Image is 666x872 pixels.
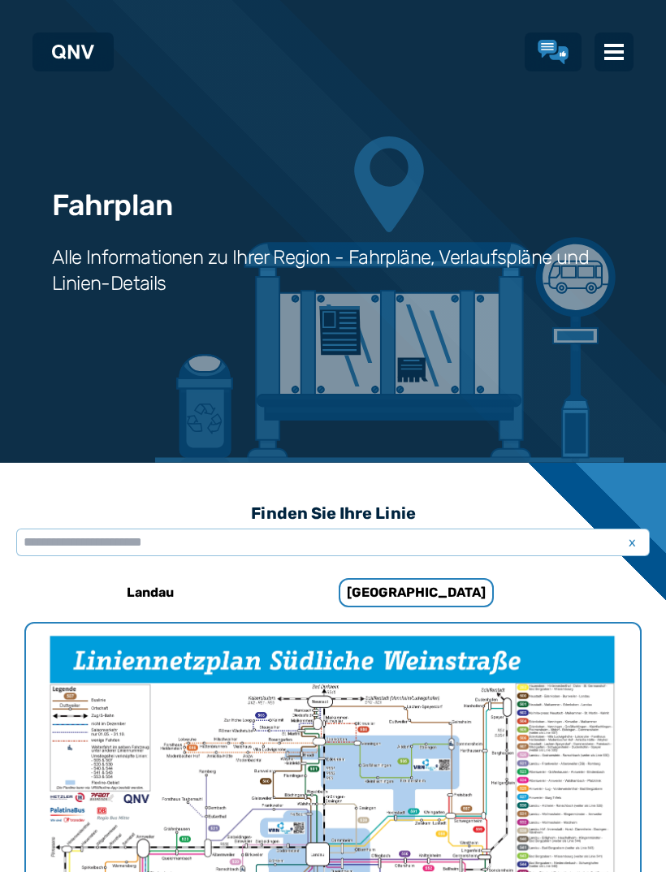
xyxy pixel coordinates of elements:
a: QNV Logo [52,39,94,65]
a: Landau [42,573,258,612]
h1: Fahrplan [52,189,172,222]
h3: Finden Sie Ihre Linie [16,495,650,531]
img: QNV Logo [52,45,94,59]
a: [GEOGRAPHIC_DATA] [309,573,525,612]
h6: [GEOGRAPHIC_DATA] [339,578,494,607]
h3: Alle Informationen zu Ihrer Region - Fahrpläne, Verlaufspläne und Linien-Details [52,244,614,296]
span: x [621,533,643,552]
a: Lob & Kritik [538,40,569,64]
h6: Landau [120,580,180,606]
img: menu [604,42,624,62]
